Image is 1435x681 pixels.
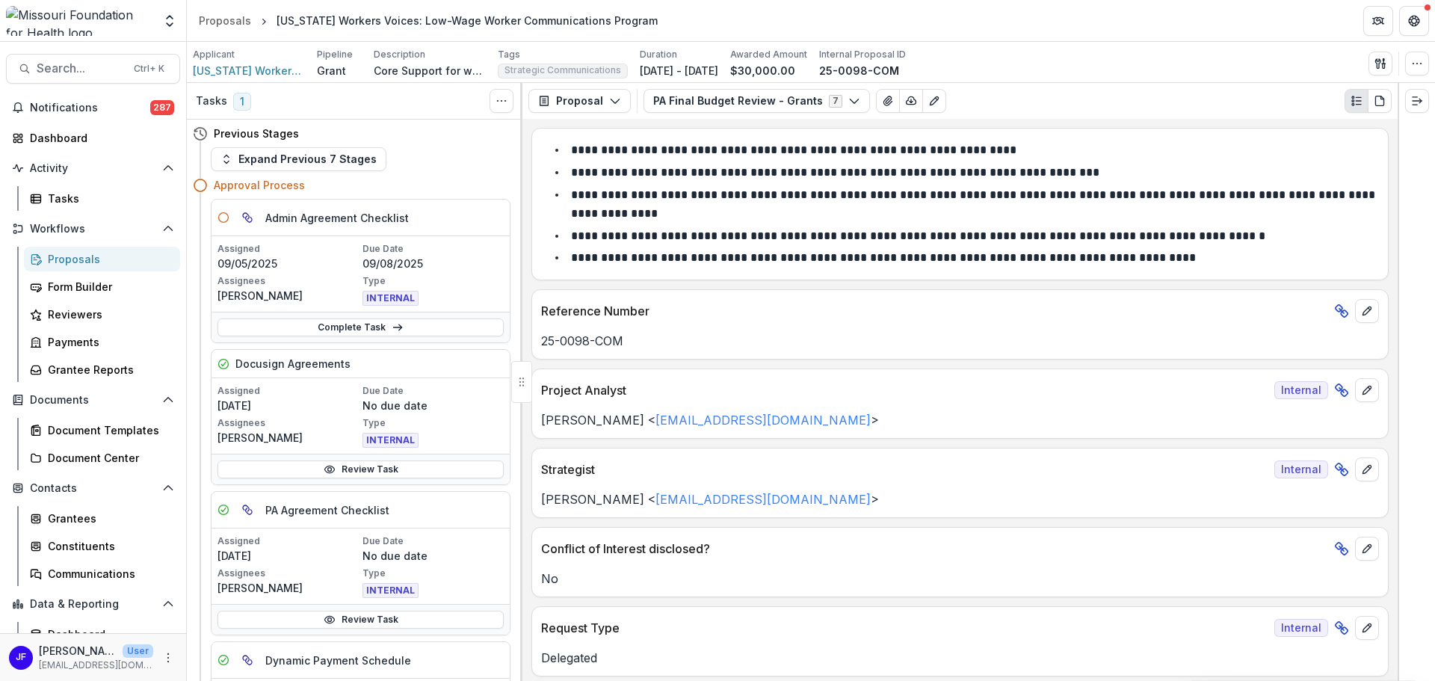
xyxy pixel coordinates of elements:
p: Awarded Amount [730,48,807,61]
p: Due Date [362,242,504,256]
button: Open Documents [6,388,180,412]
p: Assigned [217,384,359,398]
p: Type [362,567,504,580]
button: View dependent tasks [235,498,259,522]
a: [US_STATE] Workers Center [193,63,305,78]
p: Project Analyst [541,381,1268,399]
div: Proposals [48,251,168,267]
p: Assignees [217,274,359,288]
p: [PERSON_NAME] < > [541,411,1379,429]
p: 09/05/2025 [217,256,359,271]
nav: breadcrumb [193,10,664,31]
span: 1 [233,93,251,111]
h5: Docusign Agreements [235,356,351,372]
p: No [541,570,1379,588]
span: INTERNAL [362,291,419,306]
a: Reviewers [24,302,180,327]
p: Strategist [541,460,1268,478]
p: 25-0098-COM [819,63,899,78]
div: Communications [48,566,168,582]
p: $30,000.00 [730,63,795,78]
img: Missouri Foundation for Health logo [6,6,153,36]
span: INTERNAL [362,583,419,598]
span: 287 [150,100,174,115]
button: Notifications287 [6,96,180,120]
button: edit [1355,378,1379,402]
div: Proposals [199,13,251,28]
div: Constituents [48,538,168,554]
h4: Previous Stages [214,126,299,141]
span: Internal [1274,381,1328,399]
div: Grantee Reports [48,362,168,378]
button: More [159,649,177,667]
p: Core Support for worker organizing to strengthen worker-led advocacy and build the collective pow... [374,63,486,78]
p: Assigned [217,534,359,548]
p: [DATE] [217,398,359,413]
div: Tasks [48,191,168,206]
div: Jean Freeman-Crawford [16,653,26,662]
p: Type [362,416,504,430]
a: Tasks [24,186,180,211]
div: Grantees [48,511,168,526]
div: Reviewers [48,306,168,322]
button: Expand right [1405,89,1429,113]
button: Toggle View Cancelled Tasks [490,89,513,113]
button: edit [1355,457,1379,481]
span: Workflows [30,223,156,235]
button: PA Final Budget Review - Grants7 [644,89,870,113]
p: Pipeline [317,48,353,61]
button: Open Contacts [6,476,180,500]
a: Proposals [193,10,257,31]
a: Document Templates [24,418,180,443]
p: Duration [640,48,677,61]
div: Ctrl + K [131,61,167,77]
a: Dashboard [24,622,180,647]
p: [DATE] - [DATE] [640,63,718,78]
p: [EMAIL_ADDRESS][DOMAIN_NAME] [39,659,153,672]
h5: Admin Agreement Checklist [265,210,409,226]
div: Payments [48,334,168,350]
p: 25-0098-COM [541,332,1379,350]
p: [PERSON_NAME] [217,430,359,446]
p: User [123,644,153,658]
span: Internal [1274,460,1328,478]
a: [EMAIL_ADDRESS][DOMAIN_NAME] [655,492,871,507]
h4: Approval Process [214,177,305,193]
button: Partners [1363,6,1393,36]
button: edit [1355,537,1379,561]
p: Type [362,274,504,288]
a: Payments [24,330,180,354]
div: Dashboard [48,626,168,642]
span: Contacts [30,482,156,495]
h3: Tasks [196,95,227,108]
button: Open entity switcher [159,6,180,36]
p: 09/08/2025 [362,256,504,271]
p: [PERSON_NAME] [217,580,359,596]
p: Description [374,48,425,61]
p: Internal Proposal ID [819,48,906,61]
span: Search... [37,61,125,76]
button: Proposal [528,89,631,113]
a: Communications [24,561,180,586]
a: Grantees [24,506,180,531]
p: Conflict of Interest disclosed? [541,540,1328,558]
p: [PERSON_NAME] < > [541,490,1379,508]
button: Open Activity [6,156,180,180]
span: Internal [1274,619,1328,637]
span: Strategic Communications [504,65,621,76]
button: Edit as form [922,89,946,113]
p: Applicant [193,48,235,61]
button: edit [1355,616,1379,640]
button: Search... [6,54,180,84]
p: No due date [362,548,504,564]
a: Constituents [24,534,180,558]
div: Document Templates [48,422,168,438]
div: Form Builder [48,279,168,295]
a: Form Builder [24,274,180,299]
p: [PERSON_NAME] [217,288,359,303]
span: Activity [30,162,156,175]
button: Plaintext view [1345,89,1368,113]
a: Document Center [24,446,180,470]
button: Get Help [1399,6,1429,36]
